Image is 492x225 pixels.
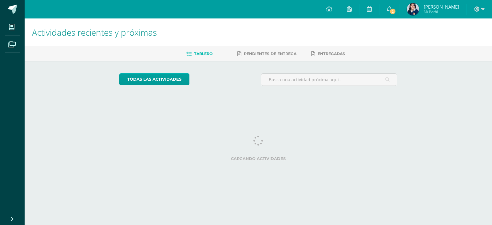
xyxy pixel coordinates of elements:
span: Entregadas [318,51,345,56]
a: Pendientes de entrega [237,49,296,59]
span: Pendientes de entrega [244,51,296,56]
span: 2 [389,8,396,15]
span: Mi Perfil [424,9,459,14]
img: 386b97ca6dcc00f2af1beca8e69eb8b0.png [407,3,419,15]
label: Cargando actividades [119,156,398,161]
a: Tablero [186,49,212,59]
a: Entregadas [311,49,345,59]
input: Busca una actividad próxima aquí... [261,74,397,86]
span: [PERSON_NAME] [424,4,459,10]
span: Actividades recientes y próximas [32,26,157,38]
a: todas las Actividades [119,73,189,85]
span: Tablero [194,51,212,56]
